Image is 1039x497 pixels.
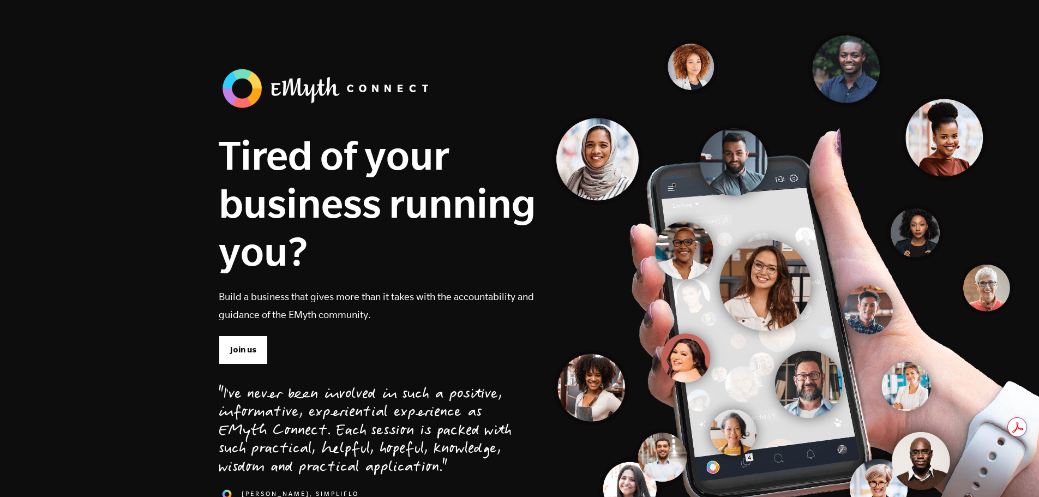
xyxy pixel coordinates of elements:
[219,288,536,324] p: Build a business that gives more than it takes with the accountability and guidance of the EMyth ...
[230,344,256,356] span: Join us
[219,336,268,364] a: Join us
[219,386,512,478] div: "I've never been involved in such a positive, informative, experiential experience as EMyth Conne...
[984,445,1039,497] iframe: Chat Widget
[219,131,536,275] h1: Tired of your business running you?
[219,65,437,111] img: banner_logo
